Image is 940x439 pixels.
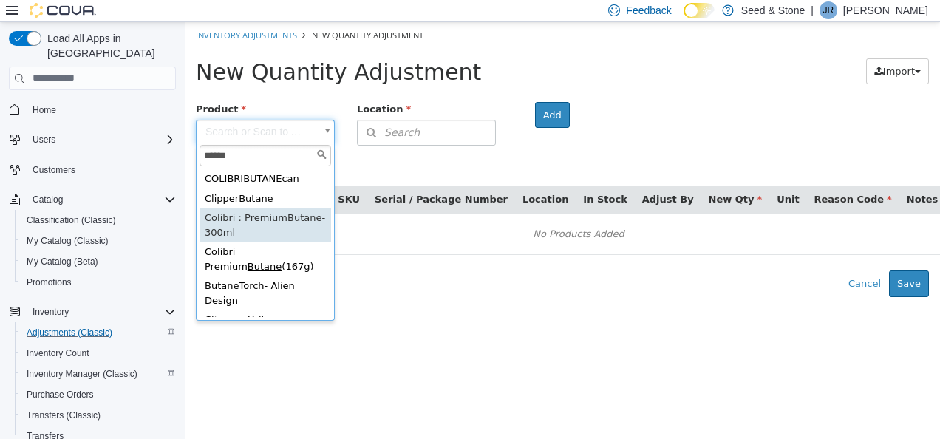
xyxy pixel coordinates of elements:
[27,347,89,359] span: Inventory Count
[27,101,176,119] span: Home
[15,405,182,426] button: Transfers (Classic)
[33,306,69,318] span: Inventory
[15,254,146,288] div: Torch- Alien Design
[684,3,715,18] input: Dark Mode
[27,303,176,321] span: Inventory
[21,273,176,291] span: Promotions
[20,258,54,269] span: Butane
[15,322,182,343] button: Adjustments (Classic)
[27,214,116,226] span: Classification (Classic)
[21,386,100,404] a: Purchase Orders
[21,253,104,270] a: My Catalog (Beta)
[3,159,182,180] button: Customers
[41,31,176,61] span: Load All Apps in [GEOGRAPHIC_DATA]
[27,160,176,179] span: Customers
[820,1,837,19] div: Jimmie Rao
[823,1,834,19] span: JR
[3,99,182,120] button: Home
[15,288,146,322] div: Clipper : Yellow Clipper (300ml)
[21,324,118,341] a: Adjustments (Classic)
[27,256,98,268] span: My Catalog (Beta)
[15,251,182,272] button: My Catalog (Beta)
[27,409,101,421] span: Transfers (Classic)
[21,232,115,250] a: My Catalog (Classic)
[58,151,97,162] span: BUTANE
[27,235,109,247] span: My Catalog (Classic)
[103,190,137,201] span: Butane
[27,368,137,380] span: Inventory Manager (Classic)
[54,171,88,182] span: Butane
[15,167,146,187] div: Clipper
[21,386,176,404] span: Purchase Orders
[15,231,182,251] button: My Catalog (Classic)
[33,134,55,146] span: Users
[27,276,72,288] span: Promotions
[21,365,143,383] a: Inventory Manager (Classic)
[741,1,805,19] p: Seed & Stone
[63,239,97,250] span: Butane
[21,344,95,362] a: Inventory Count
[27,131,61,149] button: Users
[21,406,106,424] a: Transfers (Classic)
[15,186,146,220] div: Colibri : Premium - 300ml
[33,194,63,205] span: Catalog
[21,406,176,424] span: Transfers (Classic)
[15,210,182,231] button: Classification (Classic)
[27,131,176,149] span: Users
[15,384,182,405] button: Purchase Orders
[15,147,146,167] div: COLIBRI can
[21,344,176,362] span: Inventory Count
[3,129,182,150] button: Users
[33,104,56,116] span: Home
[27,389,94,401] span: Purchase Orders
[21,324,176,341] span: Adjustments (Classic)
[27,303,75,321] button: Inventory
[3,189,182,210] button: Catalog
[27,327,112,338] span: Adjustments (Classic)
[15,364,182,384] button: Inventory Manager (Classic)
[27,191,69,208] button: Catalog
[15,272,182,293] button: Promotions
[15,343,182,364] button: Inventory Count
[3,302,182,322] button: Inventory
[21,232,176,250] span: My Catalog (Classic)
[21,273,78,291] a: Promotions
[30,3,96,18] img: Cova
[21,211,176,229] span: Classification (Classic)
[21,253,176,270] span: My Catalog (Beta)
[27,191,176,208] span: Catalog
[21,365,176,383] span: Inventory Manager (Classic)
[15,220,146,254] div: Colibri Premium (167g)
[626,3,671,18] span: Feedback
[21,211,122,229] a: Classification (Classic)
[843,1,928,19] p: [PERSON_NAME]
[33,164,75,176] span: Customers
[27,101,62,119] a: Home
[811,1,814,19] p: |
[27,161,81,179] a: Customers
